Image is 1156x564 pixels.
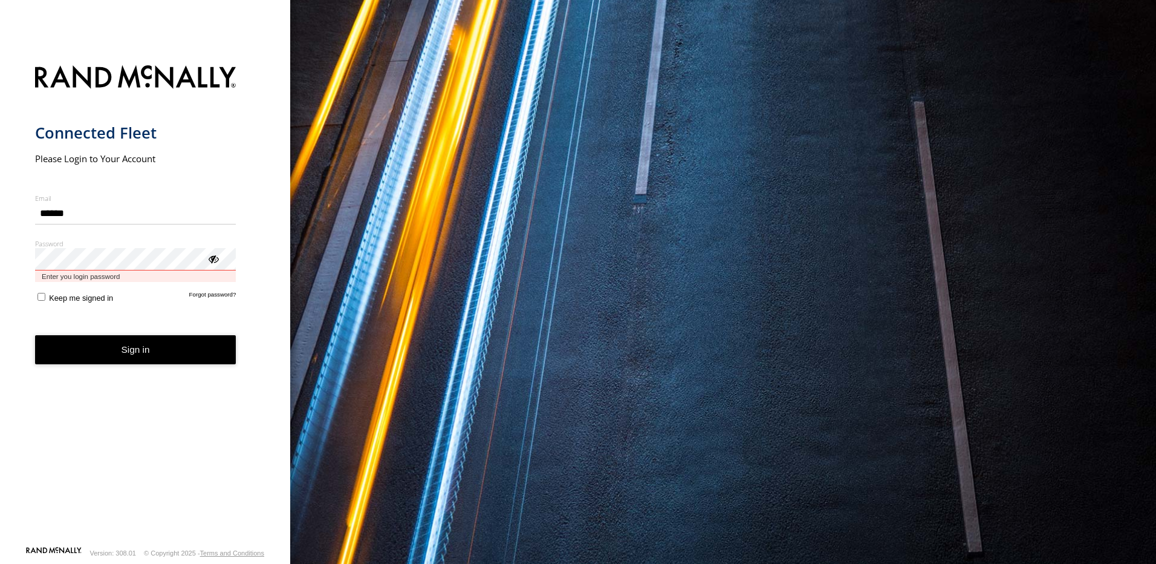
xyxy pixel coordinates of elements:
div: Version: 308.01 [90,549,136,557]
label: Password [35,239,236,248]
button: Sign in [35,335,236,365]
span: Keep me signed in [49,293,113,303]
span: Enter you login password [35,271,236,282]
img: Rand McNally [35,63,236,94]
input: Keep me signed in [37,293,45,301]
h1: Connected Fleet [35,123,236,143]
label: Email [35,194,236,203]
div: ViewPassword [207,252,219,264]
form: main [35,58,256,546]
a: Terms and Conditions [200,549,264,557]
h2: Please Login to Your Account [35,152,236,165]
a: Forgot password? [189,291,236,303]
a: Visit our Website [26,547,82,559]
div: © Copyright 2025 - [144,549,264,557]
